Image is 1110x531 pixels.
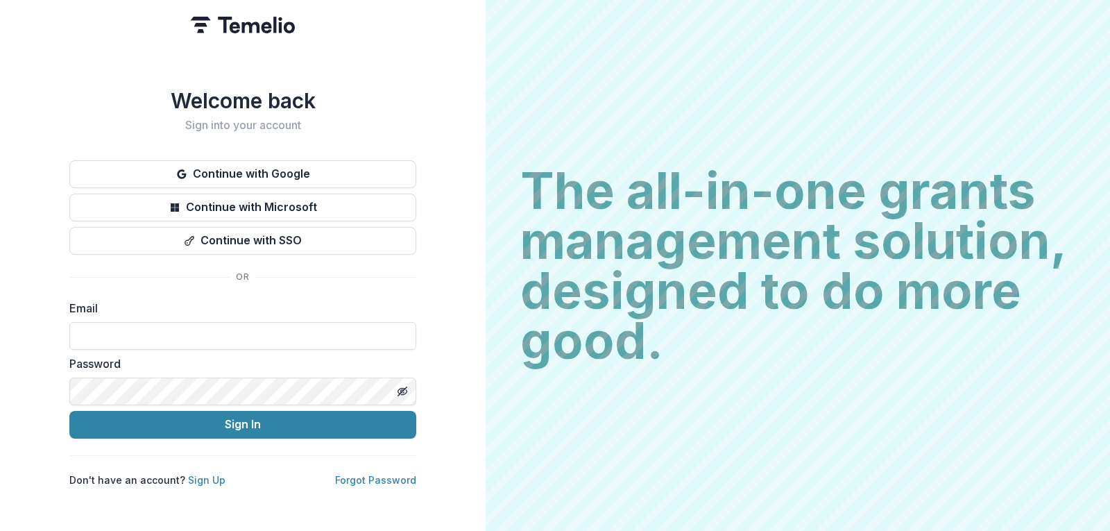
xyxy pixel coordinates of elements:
p: Don't have an account? [69,473,225,487]
button: Toggle password visibility [391,380,413,403]
h1: Welcome back [69,88,416,113]
button: Continue with Microsoft [69,194,416,221]
button: Continue with Google [69,160,416,188]
button: Sign In [69,411,416,439]
button: Continue with SSO [69,227,416,255]
a: Sign Up [188,474,225,486]
img: Temelio [191,17,295,33]
h2: Sign into your account [69,119,416,132]
label: Password [69,355,408,372]
a: Forgot Password [335,474,416,486]
label: Email [69,300,408,317]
